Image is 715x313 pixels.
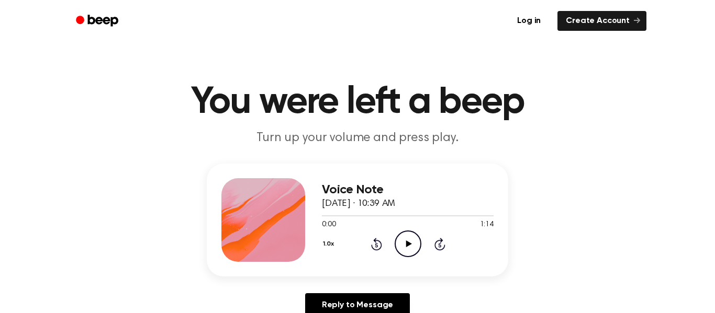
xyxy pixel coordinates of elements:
h1: You were left a beep [90,84,625,121]
span: 1:14 [480,219,494,230]
p: Turn up your volume and press play. [157,130,558,147]
a: Log in [507,9,551,33]
a: Create Account [557,11,646,31]
span: 0:00 [322,219,336,230]
span: [DATE] · 10:39 AM [322,199,395,208]
h3: Voice Note [322,183,494,197]
a: Beep [69,11,128,31]
button: 1.0x [322,235,338,253]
